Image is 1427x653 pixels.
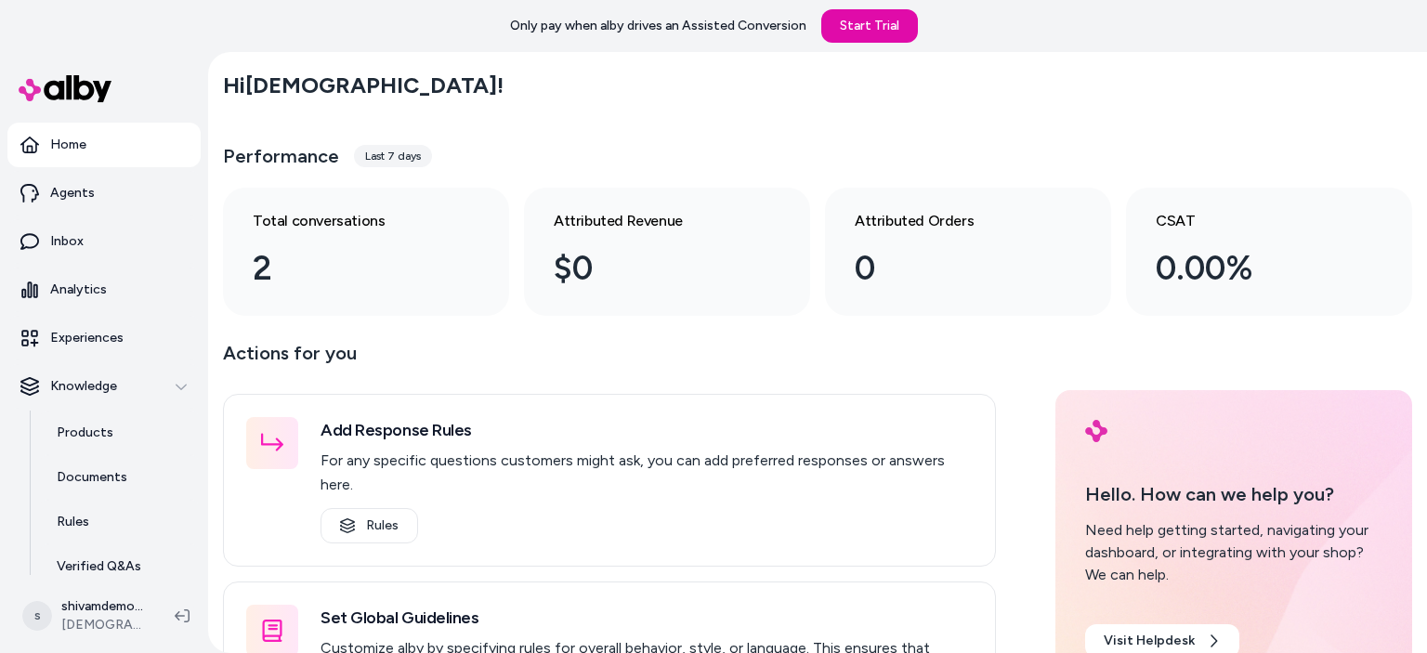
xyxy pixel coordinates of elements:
[554,243,751,294] div: $0
[50,329,124,347] p: Experiences
[7,219,201,264] a: Inbox
[223,72,504,99] h2: Hi [DEMOGRAPHIC_DATA] !
[7,123,201,167] a: Home
[1156,243,1353,294] div: 0.00%
[825,188,1111,316] a: Attributed Orders 0
[1085,519,1382,586] div: Need help getting started, navigating your dashboard, or integrating with your shop? We can help.
[1156,210,1353,232] h3: CSAT
[321,605,973,631] h3: Set Global Guidelines
[223,338,996,383] p: Actions for you
[354,145,432,167] div: Last 7 days
[50,232,84,251] p: Inbox
[22,601,52,631] span: s
[1126,188,1412,316] a: CSAT 0.00%
[7,268,201,312] a: Analytics
[1085,420,1107,442] img: alby Logo
[57,513,89,531] p: Rules
[38,500,201,544] a: Rules
[524,188,810,316] a: Attributed Revenue $0
[855,243,1052,294] div: 0
[223,188,509,316] a: Total conversations 2
[38,455,201,500] a: Documents
[253,243,450,294] div: 2
[1085,480,1382,508] p: Hello. How can we help you?
[38,411,201,455] a: Products
[7,364,201,409] button: Knowledge
[50,136,86,154] p: Home
[50,184,95,202] p: Agents
[57,468,127,487] p: Documents
[321,449,973,497] p: For any specific questions customers might ask, you can add preferred responses or answers here.
[61,597,145,616] p: shivamdemo Shopify
[38,544,201,589] a: Verified Q&As
[223,143,339,169] h3: Performance
[321,508,418,543] a: Rules
[61,616,145,634] span: [DEMOGRAPHIC_DATA]
[57,557,141,576] p: Verified Q&As
[7,316,201,360] a: Experiences
[821,9,918,43] a: Start Trial
[855,210,1052,232] h3: Attributed Orders
[50,377,117,396] p: Knowledge
[253,210,450,232] h3: Total conversations
[7,171,201,215] a: Agents
[11,586,160,646] button: sshivamdemo Shopify[DEMOGRAPHIC_DATA]
[554,210,751,232] h3: Attributed Revenue
[510,17,806,35] p: Only pay when alby drives an Assisted Conversion
[321,417,973,443] h3: Add Response Rules
[57,424,113,442] p: Products
[50,281,107,299] p: Analytics
[19,75,111,102] img: alby Logo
